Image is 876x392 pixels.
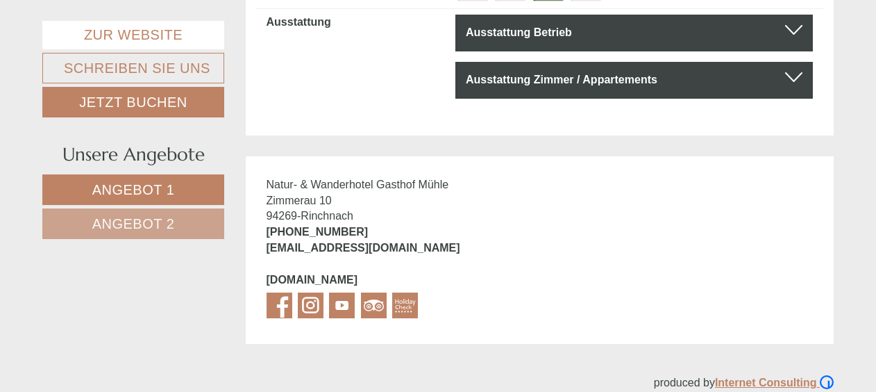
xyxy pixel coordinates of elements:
span: Zimmerau 10 [267,195,332,206]
a: [EMAIL_ADDRESS][DOMAIN_NAME] [267,242,460,254]
a: Internet Consulting [715,377,834,389]
span: 94269 [267,210,298,222]
a: [DOMAIN_NAME] [267,274,358,286]
label: Ausstattung [267,15,331,31]
div: Unsere Angebote [42,142,224,168]
span: Rinchnach [301,210,353,222]
a: Jetzt buchen [42,87,224,117]
b: Ausstattung Zimmer / Appartements [466,74,657,85]
div: - [246,156,491,344]
a: [PHONE_NUMBER] [267,226,369,238]
b: Internet Consulting [715,377,817,389]
div: produced by [42,365,834,391]
b: Ausstattung Betrieb [466,26,572,38]
span: Angebot 1 [92,182,175,197]
span: Natur- & Wanderhotel Gasthof Mühle [267,179,449,190]
a: Zur Website [42,21,224,49]
span: Angebot 2 [92,216,175,231]
img: Logo Internet Consulting [820,375,834,389]
a: Schreiben Sie uns [42,53,224,83]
